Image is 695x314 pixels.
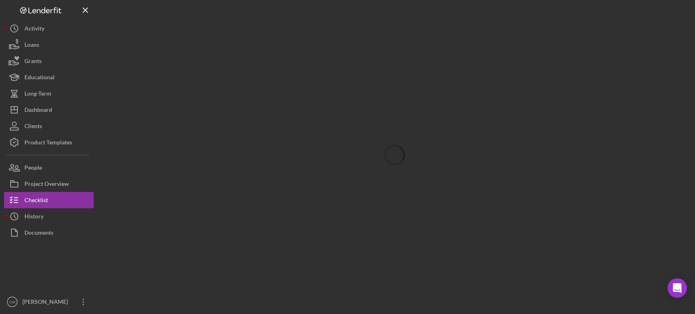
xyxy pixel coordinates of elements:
div: [PERSON_NAME] [20,294,73,312]
button: CM[PERSON_NAME] [4,294,94,310]
button: Loans [4,37,94,53]
div: Loans [24,37,39,55]
div: Dashboard [24,102,52,120]
button: Activity [4,20,94,37]
div: Activity [24,20,44,39]
button: Educational [4,69,94,85]
div: Documents [24,225,53,243]
div: Grants [24,53,42,71]
div: Product Templates [24,134,72,153]
div: Checklist [24,192,48,210]
div: People [24,159,42,178]
div: Long-Term [24,85,51,104]
div: History [24,208,44,227]
button: Checklist [4,192,94,208]
button: People [4,159,94,176]
button: History [4,208,94,225]
button: Grants [4,53,94,69]
button: Clients [4,118,94,134]
div: Clients [24,118,42,136]
div: Open Intercom Messenger [667,278,687,298]
button: Documents [4,225,94,241]
text: CM [9,300,15,304]
button: Product Templates [4,134,94,150]
div: Project Overview [24,176,69,194]
button: Project Overview [4,176,94,192]
div: Educational [24,69,55,87]
button: Dashboard [4,102,94,118]
button: Long-Term [4,85,94,102]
